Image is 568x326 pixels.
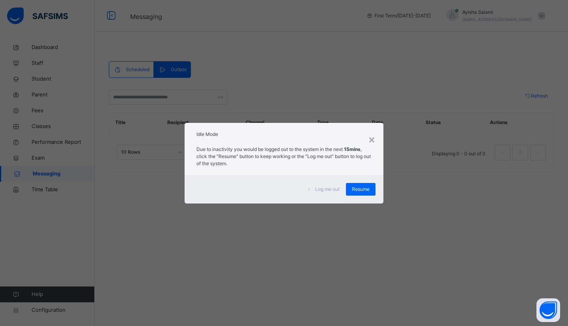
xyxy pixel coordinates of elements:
strong: 15mins [344,146,361,152]
span: Log me out [315,186,340,193]
p: Due to inactivity you would be logged out to the system in the next , click the "Resume" button t... [196,146,372,167]
div: × [368,131,376,147]
h2: Idle Mode [196,131,372,138]
button: Open asap [536,298,560,322]
span: Resume [352,186,370,193]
